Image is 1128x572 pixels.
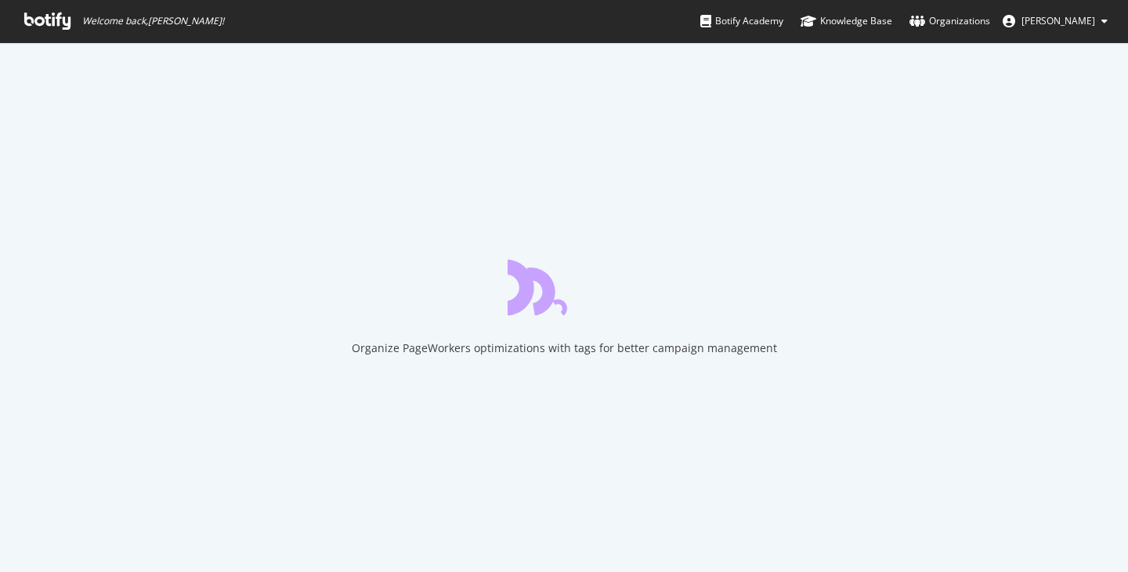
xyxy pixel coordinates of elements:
[990,9,1120,34] button: [PERSON_NAME]
[801,13,892,29] div: Knowledge Base
[700,13,783,29] div: Botify Academy
[1021,14,1095,27] span: Elizabeth Garcia
[82,15,224,27] span: Welcome back, [PERSON_NAME] !
[508,259,620,315] div: animation
[909,13,990,29] div: Organizations
[352,340,777,356] div: Organize PageWorkers optimizations with tags for better campaign management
